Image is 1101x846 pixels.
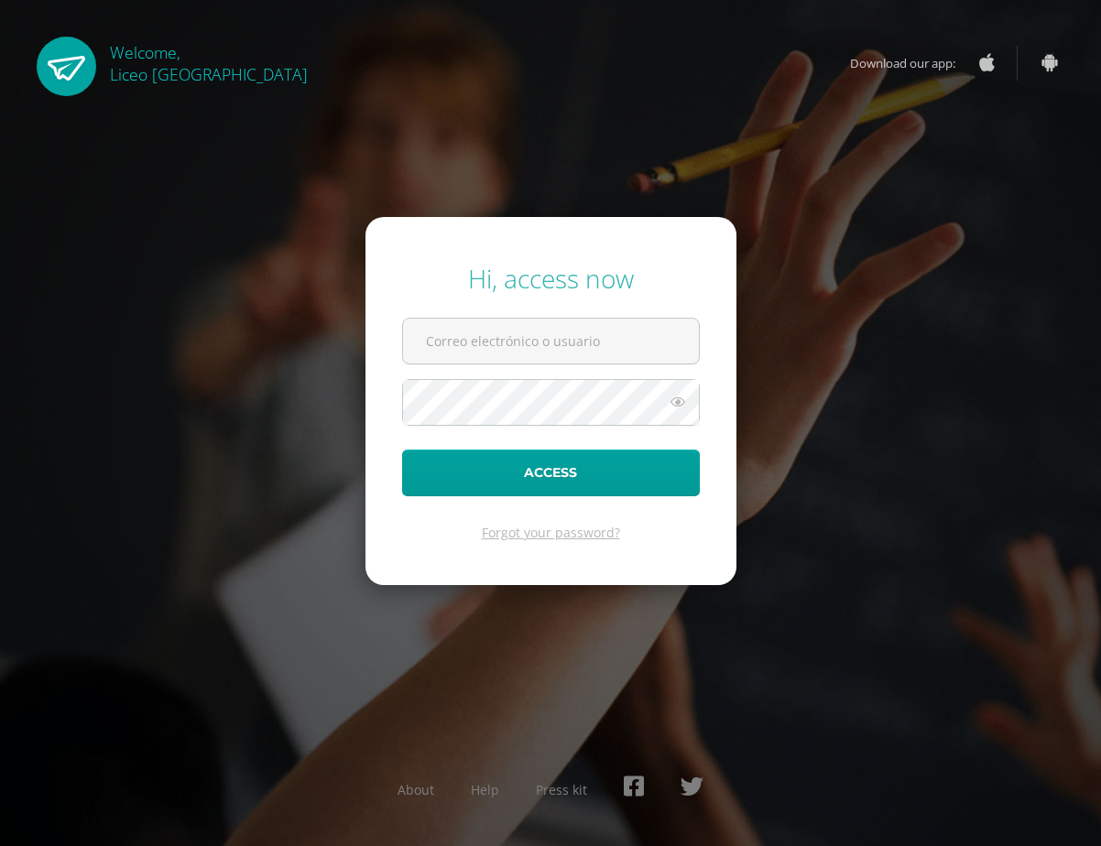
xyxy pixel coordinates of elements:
a: Forgot your password? [482,524,620,541]
button: Access [402,450,700,496]
a: Help [471,781,499,798]
div: Welcome, [110,37,308,85]
span: Download our app: [850,46,974,81]
input: Correo electrónico o usuario [403,319,699,363]
a: About [398,781,434,798]
a: Press kit [536,781,587,798]
span: Liceo [GEOGRAPHIC_DATA] [110,63,308,85]
div: Hi, access now [402,261,700,296]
